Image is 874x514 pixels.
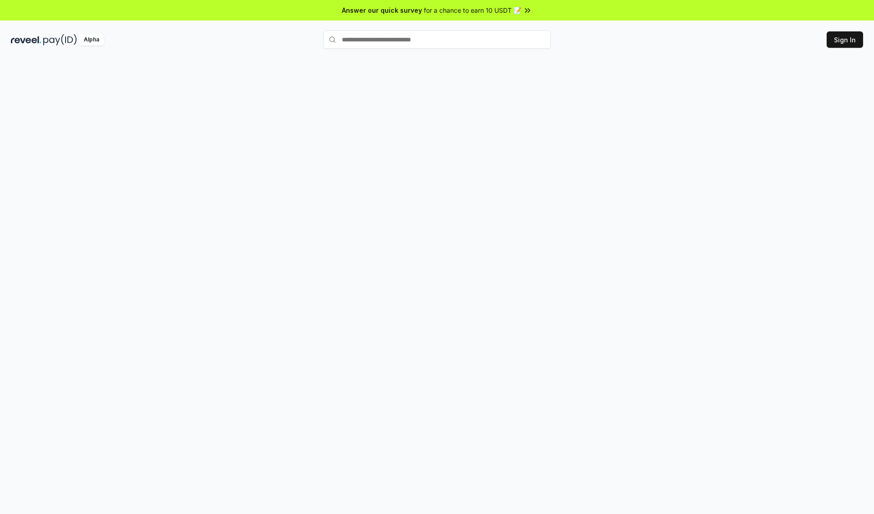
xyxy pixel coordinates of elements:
span: for a chance to earn 10 USDT 📝 [424,5,521,15]
div: Alpha [79,34,104,46]
img: reveel_dark [11,34,41,46]
img: pay_id [43,34,77,46]
span: Answer our quick survey [342,5,422,15]
button: Sign In [827,31,863,48]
